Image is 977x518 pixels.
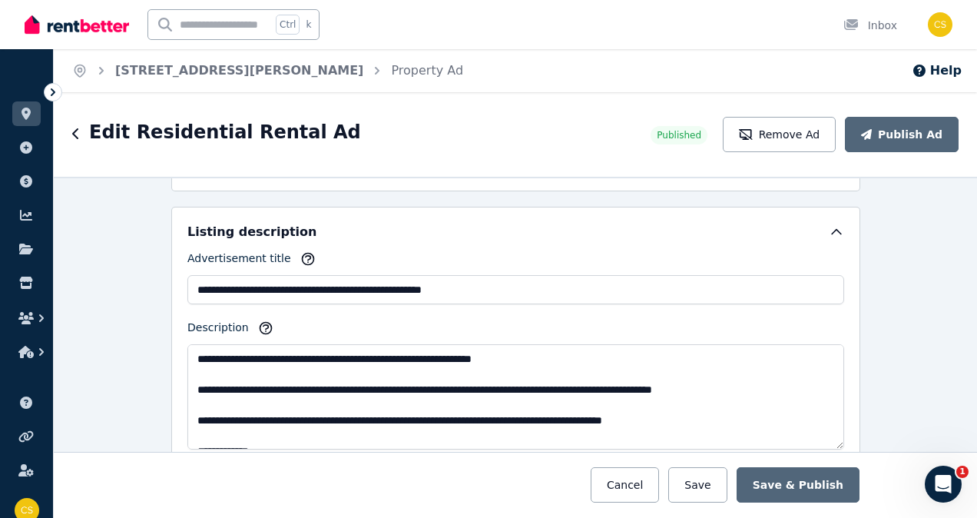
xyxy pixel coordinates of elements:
label: Description [187,320,249,341]
button: Remove Ad [723,117,836,152]
img: RentBetter [25,13,129,36]
label: Advertisement title [187,251,291,272]
span: k [306,18,311,31]
span: Published [657,129,701,141]
span: 1 [956,466,969,478]
span: Ctrl [276,15,300,35]
button: Save & Publish [737,467,859,503]
a: [STREET_ADDRESS][PERSON_NAME] [115,63,363,78]
a: Property Ad [391,63,463,78]
iframe: Intercom live chat [925,466,962,503]
button: Cancel [591,467,659,503]
button: Save [668,467,727,503]
nav: Breadcrumb [54,49,482,92]
h5: Listing description [187,223,316,241]
div: Inbox [843,18,897,33]
button: Help [912,61,962,80]
button: Publish Ad [845,117,959,152]
h1: Edit Residential Rental Ad [89,120,361,144]
img: Carolyn Sinclair [928,12,952,37]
